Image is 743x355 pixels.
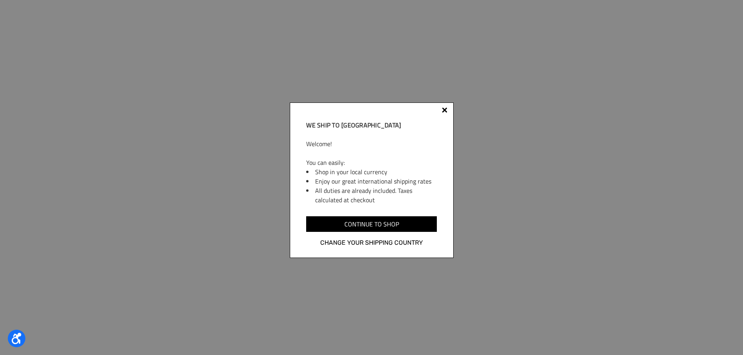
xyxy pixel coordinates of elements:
[306,139,436,148] p: Welcome!
[306,158,436,167] p: You can easily:
[315,167,436,177] li: Shop in your local currency
[306,216,436,232] input: Continue to shop
[315,177,436,186] li: Enjoy our great international shipping rates
[306,120,436,130] h2: We ship to [GEOGRAPHIC_DATA]
[703,305,739,341] iframe: Tidio Chat
[315,186,436,205] li: All duties are already included. Taxes calculated at checkout
[306,238,436,248] a: Change your shipping country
